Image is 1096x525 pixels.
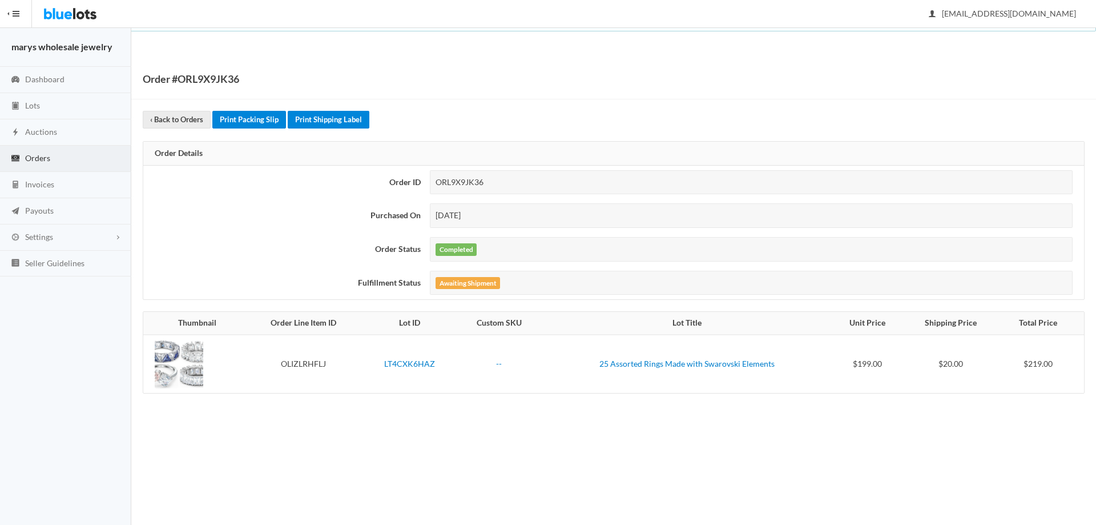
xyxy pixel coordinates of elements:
[245,312,362,335] th: Order Line Item ID
[143,70,239,87] h1: Order #ORL9X9JK36
[143,312,245,335] th: Thumbnail
[436,277,500,290] label: Awaiting Shipment
[832,335,902,393] td: $199.00
[25,153,50,163] span: Orders
[25,101,40,110] span: Lots
[10,75,21,86] ion-icon: speedometer
[10,233,21,243] ion-icon: cog
[143,111,211,129] a: ‹ Back to Orders
[245,335,362,393] td: OLIZLRHFLJ
[436,243,477,256] label: Completed
[25,179,54,189] span: Invoices
[25,206,54,215] span: Payouts
[999,312,1084,335] th: Total Price
[832,312,902,335] th: Unit Price
[902,335,998,393] td: $20.00
[10,154,21,165] ion-icon: cash
[362,312,457,335] th: Lot ID
[11,41,112,52] strong: marys wholesale jewelry
[542,312,832,335] th: Lot Title
[10,101,21,112] ion-icon: clipboard
[25,74,65,84] span: Dashboard
[10,180,21,191] ion-icon: calculator
[143,266,425,300] th: Fulfillment Status
[384,359,435,368] a: LT4CXK6HAZ
[143,233,425,266] th: Order Status
[599,359,775,368] a: 25 Assorted Rings Made with Swarovski Elements
[10,127,21,138] ion-icon: flash
[143,166,425,199] th: Order ID
[10,206,21,217] ion-icon: paper plane
[25,127,57,137] span: Auctions
[25,232,53,242] span: Settings
[288,111,369,129] a: Print Shipping Label
[999,335,1084,393] td: $219.00
[143,199,425,233] th: Purchased On
[10,258,21,269] ion-icon: list box
[430,203,1073,228] div: [DATE]
[212,111,286,129] a: Print Packing Slip
[496,359,502,368] a: --
[430,170,1073,195] div: ORL9X9JK36
[457,312,542,335] th: Custom SKU
[902,312,998,335] th: Shipping Price
[25,258,84,268] span: Seller Guidelines
[926,9,938,20] ion-icon: person
[929,9,1076,18] span: [EMAIL_ADDRESS][DOMAIN_NAME]
[143,142,1084,166] div: Order Details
